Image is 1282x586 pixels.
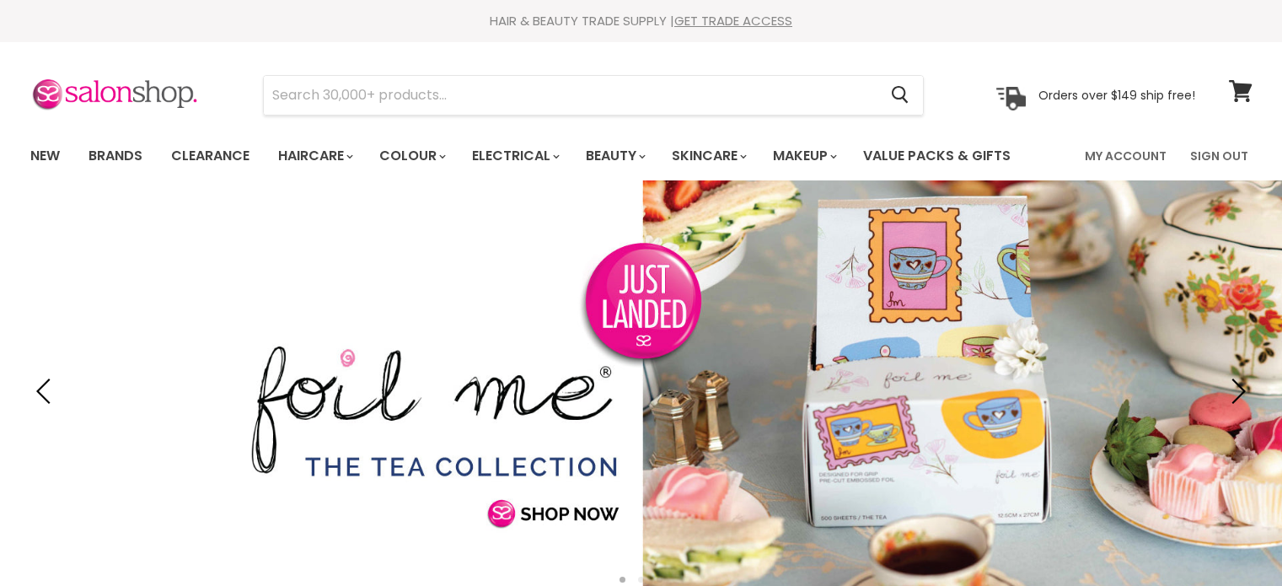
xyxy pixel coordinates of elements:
[878,76,923,115] button: Search
[659,138,757,174] a: Skincare
[573,138,656,174] a: Beauty
[76,138,155,174] a: Brands
[9,13,1274,30] div: HAIR & BEAUTY TRADE SUPPLY |
[760,138,847,174] a: Makeup
[850,138,1023,174] a: Value Packs & Gifts
[264,76,878,115] input: Search
[18,138,72,174] a: New
[266,138,363,174] a: Haircare
[9,132,1274,180] nav: Main
[1075,138,1177,174] a: My Account
[30,374,63,408] button: Previous
[367,138,456,174] a: Colour
[18,132,1049,180] ul: Main menu
[1038,87,1195,102] p: Orders over $149 ship free!
[263,75,924,116] form: Product
[459,138,570,174] a: Electrical
[1180,138,1258,174] a: Sign Out
[638,577,644,583] li: Page dot 2
[657,577,662,583] li: Page dot 3
[158,138,262,174] a: Clearance
[674,12,792,30] a: GET TRADE ACCESS
[620,577,625,583] li: Page dot 1
[1198,507,1265,569] iframe: Gorgias live chat messenger
[1219,374,1252,408] button: Next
